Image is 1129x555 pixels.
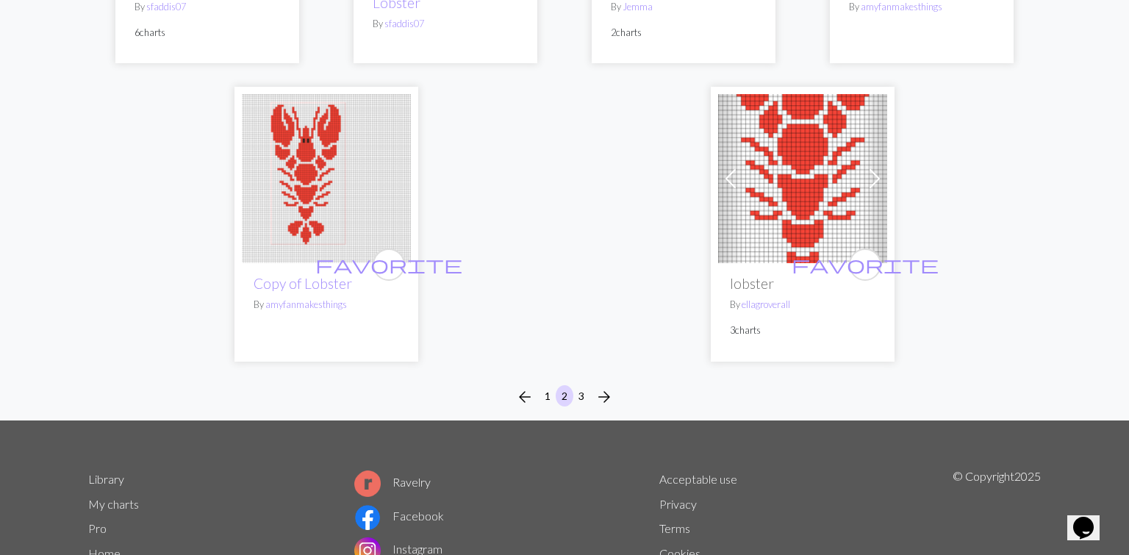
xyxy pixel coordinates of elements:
[510,385,540,409] button: Previous
[718,170,887,184] a: lobster
[659,521,690,535] a: Terms
[354,504,381,531] img: Facebook logo
[510,385,619,409] nav: Page navigation
[792,253,939,276] span: favorite
[573,385,590,407] button: 3
[1067,496,1114,540] iframe: chat widget
[265,298,347,310] a: amyfanmakesthings
[718,94,887,263] img: lobster
[254,275,352,292] a: Copy of Lobster
[88,472,124,486] a: Library
[623,1,653,12] a: Jemma
[730,298,875,312] p: By
[659,472,737,486] a: Acceptable use
[88,521,107,535] a: Pro
[659,497,697,511] a: Privacy
[254,298,399,312] p: By
[742,298,790,310] a: ellagroverall
[354,475,431,489] a: Ravelry
[88,497,139,511] a: My charts
[384,18,424,29] a: sfaddis07
[792,250,939,279] i: favourite
[589,385,619,409] button: Next
[730,323,875,337] p: 3 charts
[611,26,756,40] p: 2 charts
[516,387,534,407] span: arrow_back
[373,17,518,31] p: By
[135,26,280,40] p: 6 charts
[354,509,444,523] a: Facebook
[242,94,411,263] img: Lobster
[315,250,462,279] i: favourite
[730,275,875,292] h2: lobster
[242,170,411,184] a: Lobster
[516,388,534,406] i: Previous
[354,470,381,497] img: Ravelry logo
[849,248,881,281] button: favourite
[556,385,573,407] button: 2
[146,1,186,12] a: sfaddis07
[595,388,613,406] i: Next
[595,387,613,407] span: arrow_forward
[373,248,405,281] button: favourite
[315,253,462,276] span: favorite
[539,385,556,407] button: 1
[861,1,942,12] a: amyfanmakesthings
